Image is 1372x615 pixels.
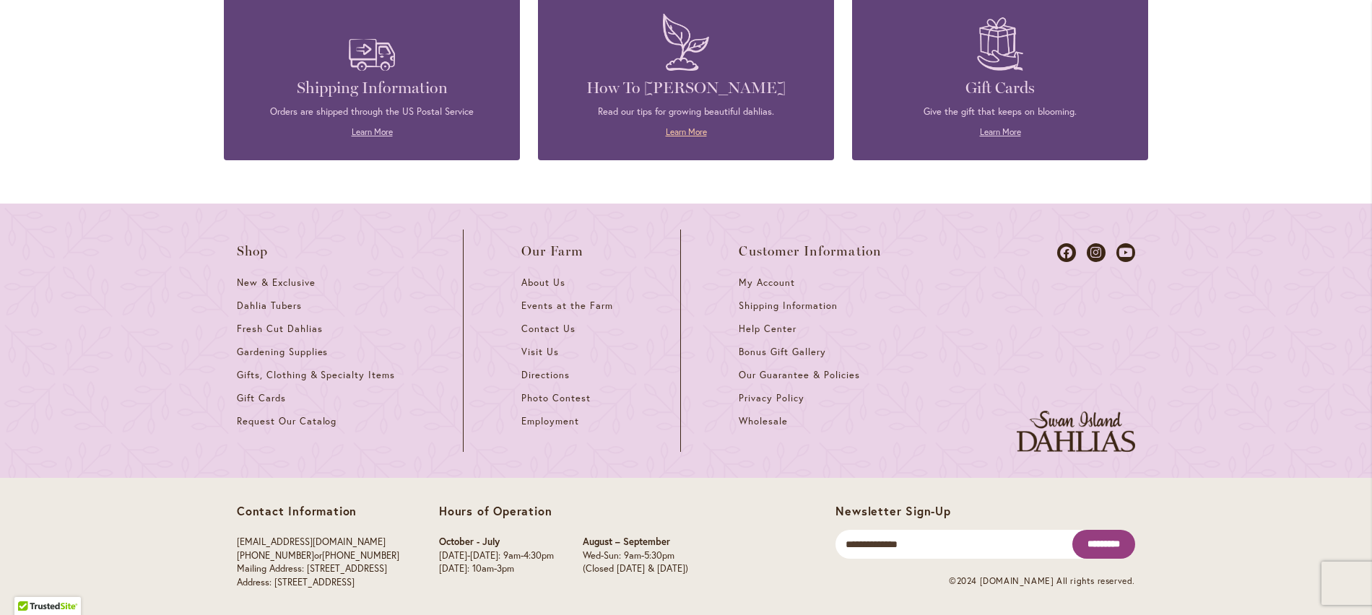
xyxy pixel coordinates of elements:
[521,323,576,335] span: Contact Us
[583,562,688,576] p: (Closed [DATE] & [DATE])
[237,346,328,358] span: Gardening Supplies
[439,549,554,563] p: [DATE]-[DATE]: 9am-4:30pm
[322,549,399,562] a: [PHONE_NUMBER]
[739,415,788,427] span: Wholesale
[237,504,399,518] p: Contact Information
[980,126,1021,137] a: Learn More
[237,300,302,312] span: Dahlia Tubers
[439,536,554,549] p: October - July
[874,105,1126,118] p: Give the gift that keeps on blooming.
[521,346,559,358] span: Visit Us
[521,276,565,289] span: About Us
[739,392,804,404] span: Privacy Policy
[439,562,554,576] p: [DATE]: 10am-3pm
[560,78,812,98] h4: How To [PERSON_NAME]
[521,244,583,258] span: Our Farm
[583,549,688,563] p: Wed-Sun: 9am-5:30pm
[1057,243,1076,262] a: Dahlias on Facebook
[521,415,579,427] span: Employment
[739,323,796,335] span: Help Center
[237,323,323,335] span: Fresh Cut Dahlias
[1087,243,1106,262] a: Dahlias on Instagram
[739,300,837,312] span: Shipping Information
[521,300,612,312] span: Events at the Farm
[237,392,286,404] span: Gift Cards
[560,105,812,118] p: Read our tips for growing beautiful dahlias.
[521,369,570,381] span: Directions
[237,536,386,548] a: [EMAIL_ADDRESS][DOMAIN_NAME]
[739,244,882,258] span: Customer Information
[237,369,395,381] span: Gifts, Clothing & Specialty Items
[739,369,859,381] span: Our Guarantee & Policies
[246,78,498,98] h4: Shipping Information
[352,126,393,137] a: Learn More
[739,346,825,358] span: Bonus Gift Gallery
[237,536,399,589] p: or Mailing Address: [STREET_ADDRESS] Address: [STREET_ADDRESS]
[874,78,1126,98] h4: Gift Cards
[666,126,707,137] a: Learn More
[237,415,337,427] span: Request Our Catalog
[583,536,688,549] p: August – September
[521,392,591,404] span: Photo Contest
[237,549,314,562] a: [PHONE_NUMBER]
[739,276,795,289] span: My Account
[237,276,316,289] span: New & Exclusive
[246,105,498,118] p: Orders are shipped through the US Postal Service
[439,504,688,518] p: Hours of Operation
[1116,243,1135,262] a: Dahlias on Youtube
[237,244,269,258] span: Shop
[835,503,950,518] span: Newsletter Sign-Up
